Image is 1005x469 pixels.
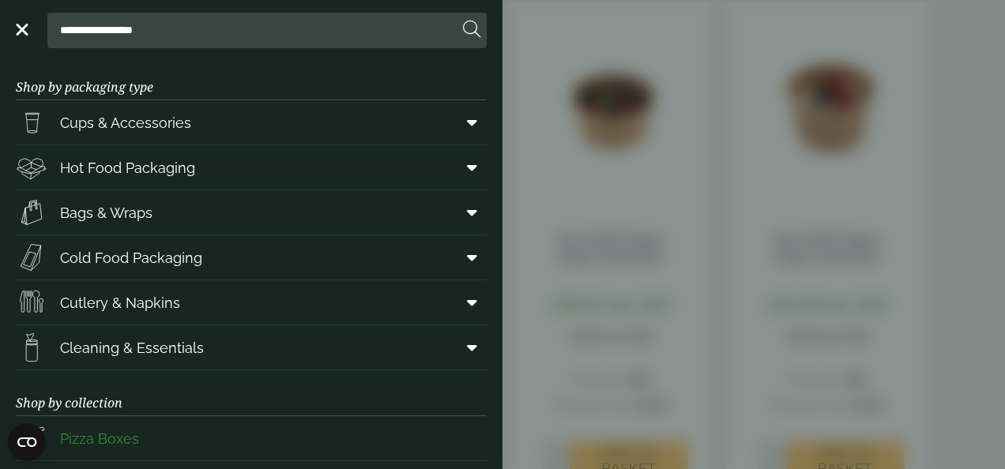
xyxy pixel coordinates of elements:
[16,145,487,189] a: Hot Food Packaging
[60,428,139,449] span: Pizza Boxes
[16,235,487,280] a: Cold Food Packaging
[16,100,487,144] a: Cups & Accessories
[16,152,47,183] img: Deli_box.svg
[16,370,487,416] h3: Shop by collection
[60,292,180,313] span: Cutlery & Napkins
[60,112,191,133] span: Cups & Accessories
[60,337,204,358] span: Cleaning & Essentials
[16,190,487,234] a: Bags & Wraps
[60,157,195,178] span: Hot Food Packaging
[60,202,152,223] span: Bags & Wraps
[16,332,47,363] img: open-wipe.svg
[16,325,487,370] a: Cleaning & Essentials
[16,287,47,318] img: Cutlery.svg
[8,423,46,461] button: Open CMP widget
[16,197,47,228] img: Paper_carriers.svg
[16,107,47,138] img: PintNhalf_cup.svg
[16,54,487,100] h3: Shop by packaging type
[16,280,487,325] a: Cutlery & Napkins
[16,416,487,460] a: Pizza Boxes
[60,247,202,268] span: Cold Food Packaging
[16,242,47,273] img: Sandwich_box.svg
